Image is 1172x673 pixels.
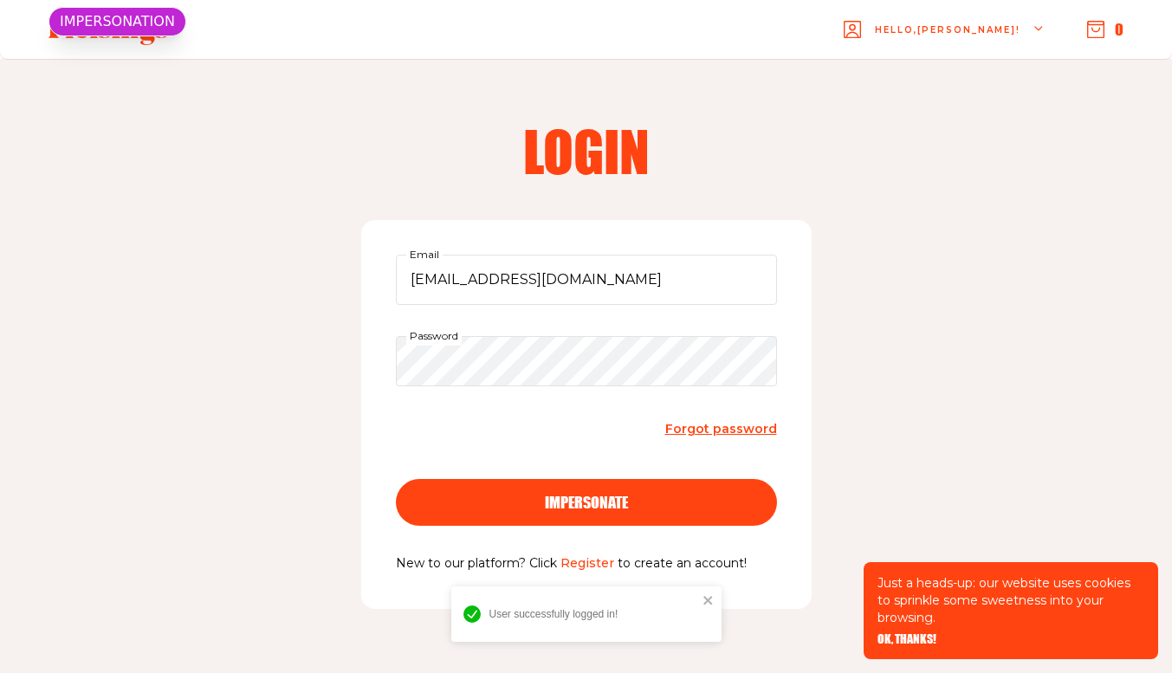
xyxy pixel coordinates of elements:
[489,608,697,620] div: User successfully logged in!
[396,255,777,305] input: Email
[665,421,777,437] span: Forgot password
[406,245,443,264] label: Email
[1087,20,1123,39] button: 0
[875,23,1020,64] span: Hello, [PERSON_NAME] !
[49,7,186,36] div: IMPERSONATION
[365,123,808,178] h2: Login
[396,336,777,386] input: Password
[665,417,777,441] a: Forgot password
[396,479,777,526] button: impersonate
[703,593,715,607] button: close
[396,553,777,574] p: New to our platform? Click to create an account!
[545,495,628,510] span: impersonate
[406,327,462,346] label: Password
[560,555,614,571] a: Register
[877,574,1144,626] p: Just a heads-up: our website uses cookies to sprinkle some sweetness into your browsing.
